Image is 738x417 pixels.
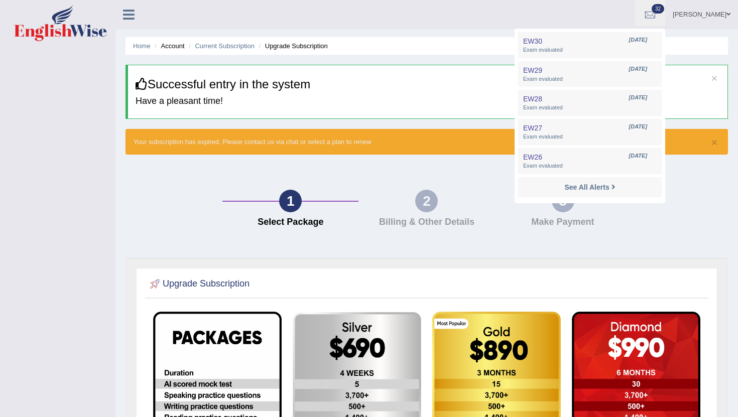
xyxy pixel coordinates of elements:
span: EW27 [523,124,542,132]
span: [DATE] [629,152,647,160]
div: 1 [279,190,302,212]
li: Upgrade Subscription [257,41,328,51]
span: Exam evaluated [523,104,657,112]
a: EW28 [DATE] Exam evaluated [521,92,659,113]
button: × [711,137,717,148]
h4: Make Payment [500,217,626,227]
span: Exam evaluated [523,162,657,170]
span: [DATE] [629,65,647,73]
span: Exam evaluated [523,133,657,141]
h3: Successful entry in the system [136,78,720,91]
a: EW27 [DATE] Exam evaluated [521,121,659,143]
h2: Upgrade Subscription [148,276,250,292]
h4: Select Package [227,217,353,227]
span: EW26 [523,153,542,161]
span: EW29 [523,66,542,74]
h4: Have a pleasant time! [136,96,720,106]
span: 32 [652,4,664,14]
div: Your subscription has expired. Please contact us via chat or select a plan to renew [126,129,728,155]
span: EW28 [523,95,542,103]
a: EW30 [DATE] Exam evaluated [521,35,659,56]
span: Exam evaluated [523,46,657,54]
h4: Billing & Other Details [363,217,489,227]
span: EW30 [523,37,542,45]
li: Account [152,41,184,51]
div: 2 [415,190,438,212]
span: Exam evaluated [523,75,657,83]
a: Home [133,42,151,50]
a: EW29 [DATE] Exam evaluated [521,64,659,85]
span: [DATE] [629,94,647,102]
span: [DATE] [629,123,647,131]
a: See All Alerts [562,182,618,193]
span: [DATE] [629,36,647,44]
a: Current Subscription [195,42,255,50]
a: EW26 [DATE] Exam evaluated [521,151,659,172]
strong: See All Alerts [564,183,609,191]
button: × [711,73,717,83]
